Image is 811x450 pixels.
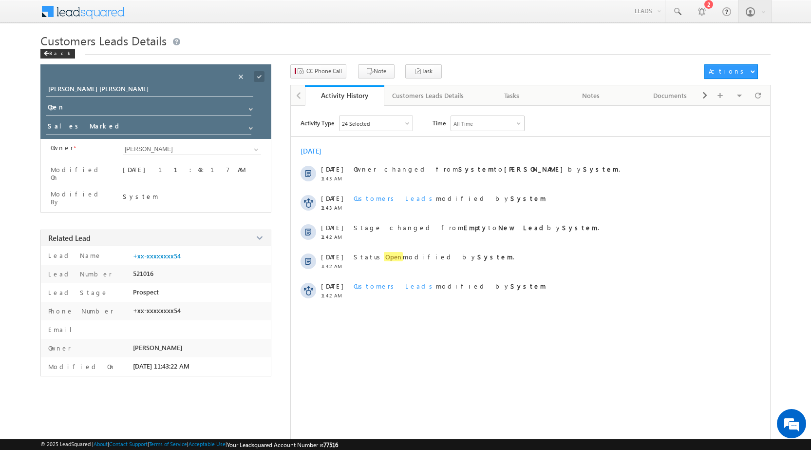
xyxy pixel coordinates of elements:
[704,64,758,79] button: Actions
[392,90,464,101] div: Customers Leads Details
[17,51,41,64] img: d_60004797649_company_0_60004797649
[498,223,547,232] strong: New Lead
[189,441,226,447] a: Acceptable Use
[560,90,622,101] div: Notes
[321,194,343,202] span: [DATE]
[354,252,514,261] span: Status modified by .
[244,121,256,131] a: Show All Items
[123,192,261,200] div: System
[46,101,251,116] input: Status
[321,205,350,211] span: 11:43 AM
[301,116,334,130] span: Activity Type
[433,116,446,130] span: Time
[709,67,747,76] div: Actions
[46,307,113,315] label: Phone Number
[149,441,187,447] a: Terms of Service
[51,144,74,152] label: Owner
[510,282,546,290] strong: System
[48,233,91,243] span: Related Lead
[123,165,261,179] div: [DATE] 11:43:17 AM
[631,85,710,106] a: Documents
[51,166,111,181] label: Modified On
[323,441,338,449] span: 77516
[123,144,261,155] input: Type to Search
[46,120,251,135] input: Stage
[339,116,413,131] div: Owner Changed,Status Changed,Stage Changed,Source Changed,Notes & 19 more..
[133,270,153,277] span: 521016
[306,67,342,76] span: CC Phone Call
[321,223,343,232] span: [DATE]
[321,293,350,298] span: 11:42 AM
[227,441,338,449] span: Your Leadsquared Account Number is
[51,51,164,64] div: Chat with us now
[464,223,488,232] strong: Empty
[354,194,436,202] span: Customers Leads
[46,362,115,371] label: Modified On
[354,282,546,290] span: modified by
[290,64,346,78] button: CC Phone Call
[46,251,102,259] label: Lead Name
[552,85,631,106] a: Notes
[46,270,112,278] label: Lead Number
[354,194,546,202] span: modified by
[109,441,148,447] a: Contact Support
[342,120,370,127] div: 24 Selected
[453,120,473,127] div: All Time
[477,253,513,261] strong: System
[13,90,178,292] textarea: Type your message and hit 'Enter'
[133,344,182,352] span: [PERSON_NAME]
[40,441,338,449] span: © 2025 LeadSquared | | | | |
[160,5,183,28] div: Minimize live chat window
[458,165,494,173] strong: System
[354,165,620,173] span: Owner changed from to by .
[321,176,350,181] span: 11:43 AM
[354,282,436,290] span: Customers Leads
[354,223,599,232] span: Stage changed from to by .
[305,85,384,106] a: Activity History
[301,146,332,156] div: [DATE]
[46,325,79,333] label: Email
[133,252,181,260] a: +xx-xxxxxxxx54
[321,165,343,173] span: [DATE]
[405,64,442,78] button: Task
[321,253,343,261] span: [DATE]
[40,33,167,48] span: Customers Leads Details
[358,64,395,78] button: Note
[312,91,377,100] div: Activity History
[133,307,181,314] span: +xx-xxxxxxxx54
[472,85,552,106] a: Tasks
[46,83,253,97] input: Opportunity Name Opportunity Name
[321,282,343,290] span: [DATE]
[321,234,350,240] span: 11:42 AM
[562,223,598,232] strong: System
[384,252,403,261] span: Open
[244,102,256,112] a: Show All Items
[249,145,261,155] a: Show All Items
[51,190,111,206] label: Modified By
[321,263,350,269] span: 11:42 AM
[46,344,71,352] label: Owner
[480,90,543,101] div: Tasks
[46,288,108,296] label: Lead Stage
[40,49,75,59] div: Back
[133,362,189,370] span: [DATE] 11:43:22 AM
[133,288,159,296] span: Prospect
[94,441,108,447] a: About
[583,165,619,173] strong: System
[132,300,177,313] em: Start Chat
[384,85,472,106] a: Customers Leads Details
[504,165,568,173] strong: [PERSON_NAME]
[639,90,701,101] div: Documents
[510,194,546,202] strong: System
